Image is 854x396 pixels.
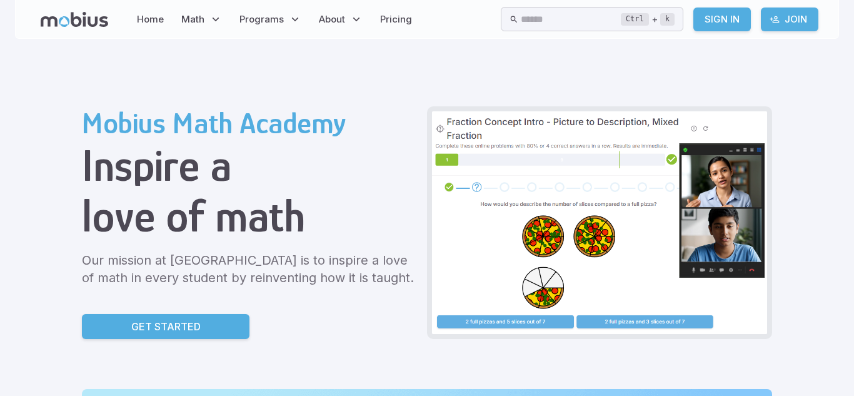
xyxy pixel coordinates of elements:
[82,314,249,339] a: Get Started
[621,12,675,27] div: +
[82,106,417,140] h2: Mobius Math Academy
[621,13,649,26] kbd: Ctrl
[319,13,345,26] span: About
[133,5,168,34] a: Home
[82,191,417,241] h1: love of math
[181,13,204,26] span: Math
[693,8,751,31] a: Sign In
[82,140,417,191] h1: Inspire a
[761,8,818,31] a: Join
[131,319,201,334] p: Get Started
[376,5,416,34] a: Pricing
[239,13,284,26] span: Programs
[432,111,767,334] img: Grade 6 Class
[660,13,675,26] kbd: k
[82,251,417,287] p: Our mission at [GEOGRAPHIC_DATA] is to inspire a love of math in every student by reinventing how...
